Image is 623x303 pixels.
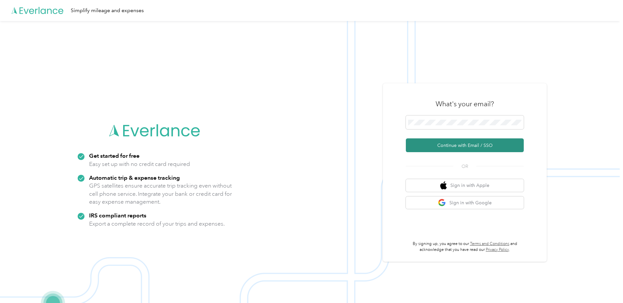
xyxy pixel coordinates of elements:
[89,174,180,181] strong: Automatic trip & expense tracking
[89,220,225,228] p: Export a complete record of your trips and expenses.
[406,138,524,152] button: Continue with Email / SSO
[89,160,190,168] p: Easy set up with no credit card required
[406,241,524,253] p: By signing up, you agree to our and acknowledge that you have read our .
[453,163,476,170] span: OR
[470,241,509,246] a: Terms and Conditions
[89,152,140,159] strong: Get started for free
[89,212,146,219] strong: IRS compliant reports
[89,182,232,206] p: GPS satellites ensure accurate trip tracking even without cell phone service. Integrate your bank...
[406,196,524,209] button: google logoSign in with Google
[440,181,447,190] img: apple logo
[406,179,524,192] button: apple logoSign in with Apple
[71,7,144,15] div: Simplify mileage and expenses
[486,247,509,252] a: Privacy Policy
[436,99,494,109] h3: What's your email?
[438,199,446,207] img: google logo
